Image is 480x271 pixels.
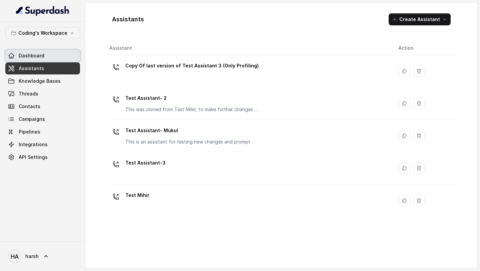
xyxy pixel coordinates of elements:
span: API Settings [19,154,48,161]
img: light.svg [16,5,70,16]
p: Test Assistant- 2 [125,93,259,103]
span: Assistants [19,65,44,72]
span: Dashboard [19,52,44,59]
span: Campaigns [19,116,45,122]
th: Action [393,41,456,55]
span: Knowledge Bases [19,78,61,84]
a: Integrations [5,139,80,151]
a: Contacts [5,100,80,112]
a: API Settings [5,151,80,163]
p: Copy Of last version of Test Assistant 3 (Only Profiling) [125,60,259,71]
span: harsh [25,253,39,260]
span: Integrations [19,141,48,148]
p: This is an assistant for testing new changes and prompt [125,139,250,145]
a: Assistants [5,62,80,74]
a: Pipelines [5,126,80,138]
h1: Assistants [112,14,144,25]
a: Dashboard [5,50,80,62]
a: Threads [5,88,80,100]
span: Threads [19,90,38,97]
button: Coding's Workspace [5,27,80,39]
a: Campaigns [5,113,80,125]
button: Create Assistant [389,13,451,25]
span: Pipelines [19,128,40,135]
span: Contacts [19,103,40,110]
p: This was cloned from Test Mihir, to make further changes as discussed with the Superdash team. [125,106,259,113]
th: Assistant [107,41,393,55]
p: Test Assistant-3 [125,158,166,168]
p: Coding's Workspace [18,29,67,37]
p: Test Mihir [125,190,149,201]
a: Knowledge Bases [5,75,80,87]
a: harsh [5,247,80,266]
text: HA [11,253,19,260]
p: Test Assistant- Mukul [125,125,250,136]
